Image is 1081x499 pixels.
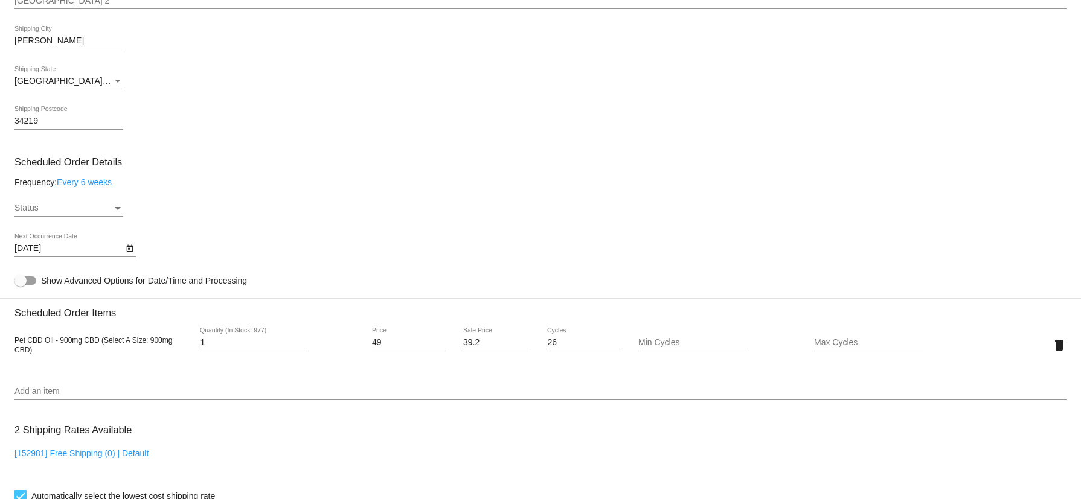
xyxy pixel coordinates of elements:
input: Cycles [547,338,621,348]
input: Shipping City [14,36,123,46]
div: Frequency: [14,177,1067,187]
input: Quantity (In Stock: 977) [200,338,309,348]
span: Show Advanced Options for Date/Time and Processing [41,275,247,287]
a: [152981] Free Shipping (0) | Default [14,448,149,458]
h3: Scheduled Order Details [14,156,1067,168]
h3: Scheduled Order Items [14,298,1067,319]
h3: 2 Shipping Rates Available [14,417,132,443]
mat-select: Status [14,203,123,213]
mat-icon: delete [1052,338,1067,352]
span: Pet CBD Oil - 900mg CBD (Select A Size: 900mg CBD) [14,336,172,354]
a: Every 6 weeks [57,177,112,187]
input: Price [372,338,446,348]
mat-select: Shipping State [14,77,123,86]
input: Max Cycles [814,338,923,348]
input: Sale Price [463,338,530,348]
input: Next Occurrence Date [14,244,123,253]
input: Add an item [14,387,1067,396]
input: Min Cycles [638,338,747,348]
span: Status [14,203,39,212]
input: Shipping Postcode [14,116,123,126]
span: [GEOGRAPHIC_DATA] | [US_STATE] [14,76,156,86]
button: Open calendar [123,241,136,254]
